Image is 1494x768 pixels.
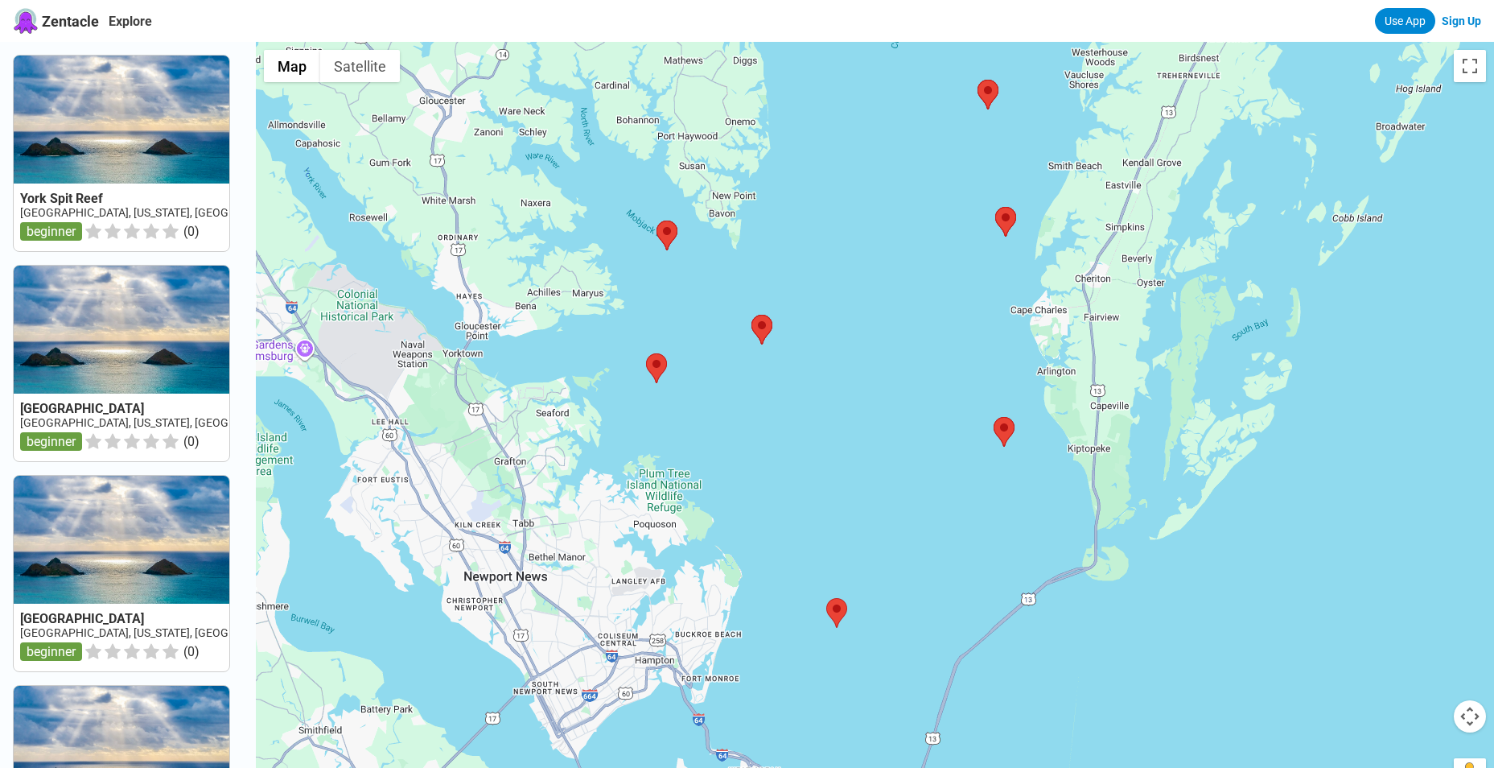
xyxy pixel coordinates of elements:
button: Map camera controls [1454,700,1486,733]
a: Explore [109,14,152,29]
button: Show street map [264,50,320,82]
a: Use App [1375,8,1435,34]
button: Toggle fullscreen view [1454,50,1486,82]
a: Sign Up [1442,14,1481,27]
button: Show satellite imagery [320,50,400,82]
span: Zentacle [42,13,99,30]
img: Zentacle logo [13,8,39,34]
a: Zentacle logoZentacle [13,8,99,34]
